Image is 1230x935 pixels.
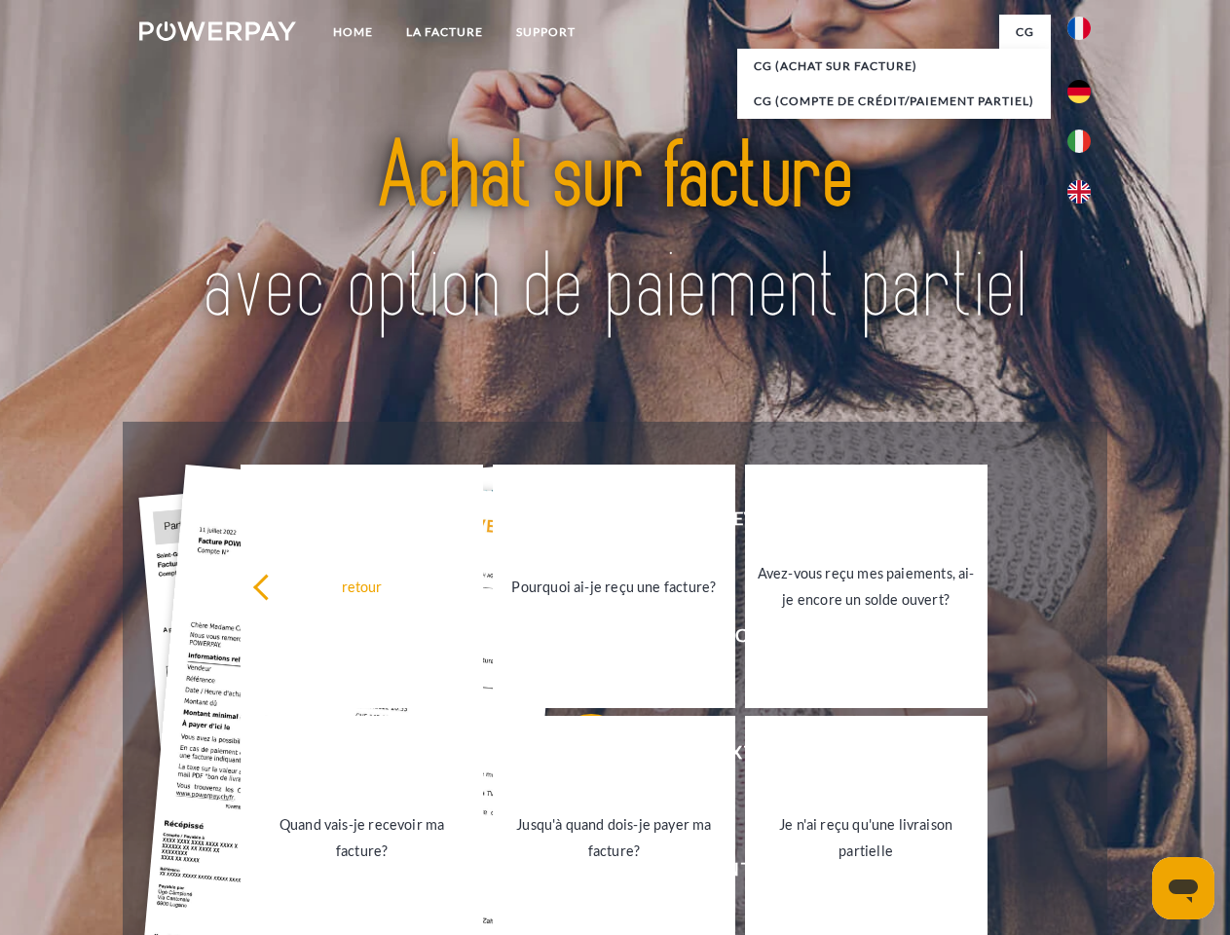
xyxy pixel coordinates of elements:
a: Avez-vous reçu mes paiements, ai-je encore un solde ouvert? [745,465,988,708]
a: Home [317,15,390,50]
img: logo-powerpay-white.svg [139,21,296,41]
div: Je n'ai reçu qu'une livraison partielle [757,811,976,864]
div: Quand vais-je recevoir ma facture? [252,811,471,864]
a: CG (Compte de crédit/paiement partiel) [737,84,1051,119]
div: Pourquoi ai-je reçu une facture? [504,573,724,599]
a: CG (achat sur facture) [737,49,1051,84]
iframe: Bouton de lancement de la fenêtre de messagerie [1152,857,1214,919]
div: retour [252,573,471,599]
img: title-powerpay_fr.svg [186,93,1044,373]
img: fr [1067,17,1091,40]
img: it [1067,130,1091,153]
img: en [1067,180,1091,204]
div: Avez-vous reçu mes paiements, ai-je encore un solde ouvert? [757,560,976,613]
img: de [1067,80,1091,103]
a: LA FACTURE [390,15,500,50]
div: Jusqu'à quand dois-je payer ma facture? [504,811,724,864]
a: Support [500,15,592,50]
a: CG [999,15,1051,50]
